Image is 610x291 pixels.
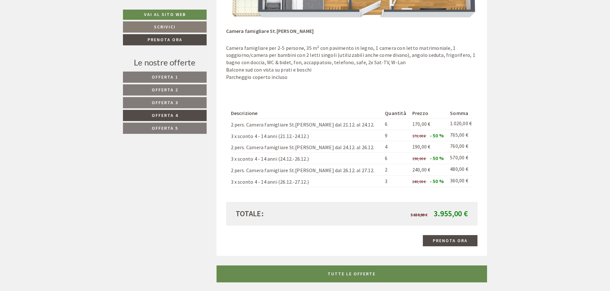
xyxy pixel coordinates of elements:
div: Le nostre offerte [123,57,207,68]
td: 9 [382,130,410,141]
span: 5.650,00 € [411,212,427,217]
th: Prezzo [410,108,447,118]
td: 2 pers. Camera famigliare St.[PERSON_NAME] dal 21.12. al 24.12. [231,118,383,130]
td: 3 x sconto 4 - 14 anni (26.12.-27.12.) [231,175,383,187]
td: 765,00 € [447,130,473,141]
span: 3.955,00 € [434,209,468,218]
div: giovedì [112,5,139,16]
td: 3 x sconto 4 - 14 anni (21.12.-24.12.) [231,130,383,141]
div: Totale: [231,208,352,219]
td: 480,00 € [447,164,473,176]
span: 170,00 € [412,121,431,127]
th: Descrizione [231,108,383,118]
p: Camera famigliare per 2-5 persone, 35 m² con pavimento in legno, 1 camera con letto matrimoniale,... [226,44,478,81]
span: 190,00 € [412,156,426,161]
a: TUTTE LE OFFERTE [217,265,487,282]
a: Vai al sito web [123,10,207,20]
td: 6 [382,118,410,130]
div: [GEOGRAPHIC_DATA] [10,19,96,24]
td: 4 [382,141,410,153]
small: 23:50 [10,31,96,36]
td: 6 [382,153,410,164]
span: - 50 % [430,132,444,139]
span: - 50 % [430,155,444,161]
div: Camera famigliare St.[PERSON_NAME] [226,23,324,35]
td: 760,00 € [447,141,473,153]
span: 240,00 € [412,166,431,173]
span: 190,00 € [412,143,431,150]
span: Offerta 1 [152,74,178,80]
span: - 50 % [430,178,444,184]
td: 3 [382,175,410,187]
span: Offerta 4 [152,112,178,118]
td: 570,00 € [447,153,473,164]
td: 2 pers. Camera famigliare St.[PERSON_NAME] dal 26.12. al 27.12. [231,164,383,176]
td: 2 pers. Camera famigliare St.[PERSON_NAME] dal 24.12. al 26.12. [231,141,383,153]
a: Prenota ora [123,34,207,45]
span: 170,00 € [412,134,426,138]
button: Invia [219,168,252,180]
div: Buon giorno, come possiamo aiutarla? [5,18,100,37]
th: Quantità [382,108,410,118]
span: Offerta 3 [152,100,178,105]
span: Offerta 5 [152,125,178,131]
a: Prenota ora [423,235,477,246]
td: 3 x sconto 4 - 14 anni (24.12.-26.12.) [231,153,383,164]
td: 1.020,00 € [447,118,473,130]
a: Scrivici [123,21,207,33]
td: 2 [382,164,410,176]
th: Somma [447,108,473,118]
td: 360,00 € [447,175,473,187]
span: 240,00 € [412,179,426,184]
span: Offerta 2 [152,87,178,93]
